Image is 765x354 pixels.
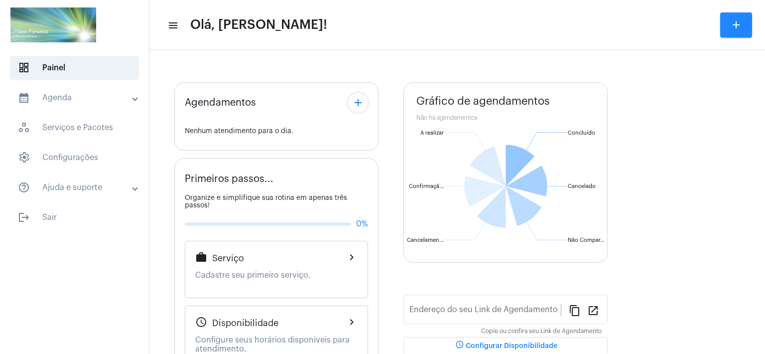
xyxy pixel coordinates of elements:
[18,122,30,134] span: sidenav icon
[18,152,30,164] span: sidenav icon
[18,211,30,223] mat-icon: sidenav icon
[18,92,133,104] mat-panel-title: Agenda
[454,343,557,350] span: Configurar Disponibilidade
[185,174,273,184] span: Primeiros passos...
[10,116,139,140] span: Serviços e Pacotes
[568,183,596,189] text: Cancelado
[481,328,602,335] mat-hint: Copie ou confira seu Link de Agendamento
[18,181,30,193] mat-icon: sidenav icon
[346,316,358,328] mat-icon: chevron_right
[352,97,364,109] mat-icon: add
[6,176,149,199] mat-expansion-panel-header: sidenav iconAjuda e suporte
[195,316,207,328] mat-icon: schedule
[346,251,358,263] mat-icon: chevron_right
[568,237,605,243] text: Não Compar...
[18,92,30,104] mat-icon: sidenav icon
[195,271,358,280] p: Cadastre seu primeiro serviço.
[8,5,99,45] img: ad486f29-800c-4119-1513-e8219dc03dae.png
[18,181,133,193] mat-panel-title: Ajuda e suporte
[10,56,139,80] span: Painel
[212,253,244,263] span: Serviço
[190,17,327,33] span: Olá, [PERSON_NAME]!
[185,128,368,135] div: Nenhum atendimento para o dia.
[587,304,599,316] mat-icon: open_in_new
[185,194,347,209] span: Organize e simplifique sua rotina em apenas três passos!
[568,130,595,136] text: Concluído
[407,237,444,243] text: Cancelamen...
[212,318,278,328] span: Disponibilidade
[409,183,444,189] text: Confirmaçã...
[18,62,30,74] span: sidenav icon
[420,130,444,136] text: A realizar
[195,251,207,263] mat-icon: work
[195,336,358,354] p: Configure seus horários disponiveis para atendimento.
[10,146,139,170] span: Configurações
[730,19,742,31] mat-icon: add
[454,340,466,352] mat-icon: schedule
[416,95,550,107] span: Gráfico de agendamentos
[185,97,256,108] span: Agendamentos
[167,19,177,31] mat-icon: sidenav icon
[569,304,581,316] mat-icon: content_copy
[10,205,139,229] span: Sair
[6,86,149,110] mat-expansion-panel-header: sidenav iconAgenda
[356,219,368,228] span: 0%
[409,307,561,316] input: Link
